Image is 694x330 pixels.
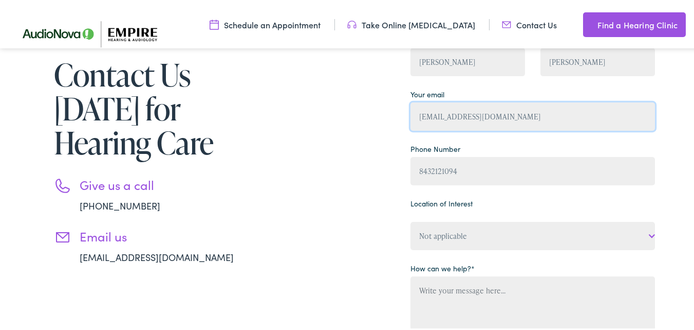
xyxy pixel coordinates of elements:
a: Schedule an Appointment [210,17,321,28]
label: Your email [410,87,444,98]
img: utility icon [347,17,357,28]
img: utility icon [502,17,511,28]
h3: Email us [80,227,265,242]
input: First Name [410,46,525,74]
input: Last Name [540,46,655,74]
h1: Contact Us [DATE] for Hearing Care [54,56,265,158]
a: [PHONE_NUMBER] [80,197,160,210]
a: Contact Us [502,17,557,28]
input: (XXX) XXX - XXXX [410,155,655,183]
input: example@gmail.com [410,100,655,129]
label: Phone Number [410,142,460,152]
h3: Give us a call [80,176,265,190]
a: [EMAIL_ADDRESS][DOMAIN_NAME] [80,249,234,262]
a: Find a Hearing Clinic [583,10,686,35]
label: How can we help? [410,261,475,272]
a: Take Online [MEDICAL_DATA] [347,17,475,28]
img: utility icon [583,16,592,29]
label: Location of Interest [410,196,473,207]
img: utility icon [210,17,219,28]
